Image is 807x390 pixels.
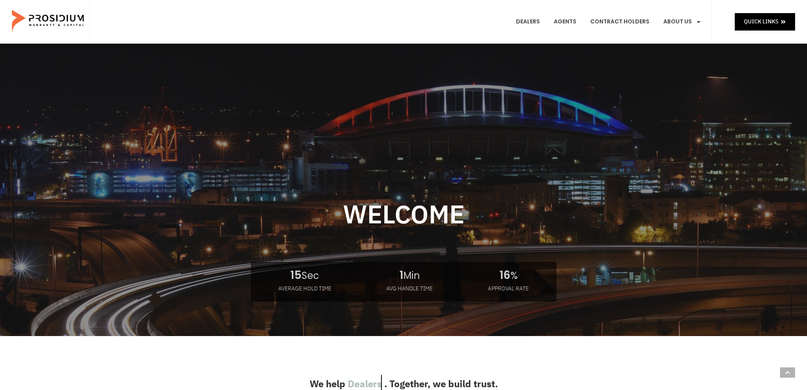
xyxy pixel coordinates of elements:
a: About Us [657,7,707,37]
a: Agents [548,7,582,37]
span: Quick Links [744,17,778,27]
a: Contract Holders [584,7,655,37]
a: Quick Links [735,13,795,30]
nav: Menu [510,7,707,37]
a: Dealers [510,7,546,37]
